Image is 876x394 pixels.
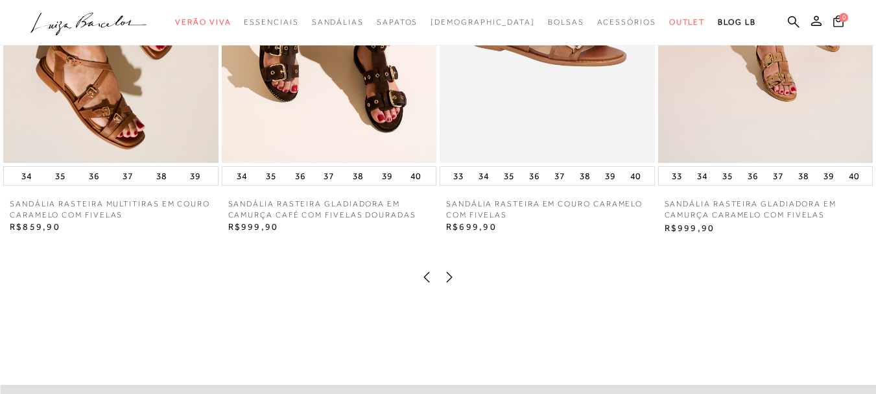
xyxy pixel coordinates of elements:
span: [DEMOGRAPHIC_DATA] [431,18,535,27]
button: 37 [320,167,338,185]
button: 34 [233,167,251,185]
span: Essenciais [244,18,298,27]
a: noSubCategoriesText [431,10,535,34]
a: SANDÁLIA RASTEIRA EM COURO CARAMELO COM FIVELAS [440,199,655,221]
a: categoryNavScreenReaderText [244,10,298,34]
span: Outlet [669,18,705,27]
button: 33 [668,167,686,185]
span: 0 [839,13,848,22]
a: categoryNavScreenReaderText [175,10,231,34]
button: 37 [550,167,569,185]
span: BLOG LB [718,18,755,27]
a: BLOG LB [718,10,755,34]
button: 40 [845,167,863,185]
button: 38 [576,167,594,185]
button: 39 [820,167,838,185]
button: 38 [152,167,171,185]
button: 35 [500,167,518,185]
a: categoryNavScreenReaderText [597,10,656,34]
button: 40 [407,167,425,185]
span: Sandálias [312,18,364,27]
button: 38 [349,167,367,185]
span: Acessórios [597,18,656,27]
button: 35 [262,167,280,185]
button: 33 [449,167,468,185]
span: R$999,90 [228,221,279,232]
button: 38 [794,167,812,185]
button: 37 [769,167,787,185]
a: categoryNavScreenReaderText [312,10,364,34]
button: 39 [601,167,619,185]
span: Bolsas [548,18,584,27]
a: categoryNavScreenReaderText [377,10,418,34]
a: SANDÁLIA RASTEIRA GLADIADORA EM CAMURÇA CARAMELO COM FIVELAS DOURADAS [658,199,873,222]
a: categoryNavScreenReaderText [548,10,584,34]
button: 34 [475,167,493,185]
span: Verão Viva [175,18,231,27]
a: SANDÁLIA RASTEIRA GLADIADORA EM CAMURÇA CAFÉ COM FIVELAS DOURADAS [222,199,437,221]
button: 40 [626,167,645,185]
button: 34 [693,167,711,185]
button: 39 [186,167,204,185]
button: 35 [51,167,69,185]
button: 0 [829,14,847,32]
span: R$859,90 [10,221,60,232]
a: SANDÁLIA RASTEIRA MULTITIRAS EM COURO CARAMELO COM FIVELAS [3,199,219,221]
button: 39 [378,167,396,185]
button: 35 [718,167,737,185]
span: R$699,90 [446,221,497,232]
button: 37 [119,167,137,185]
button: 36 [291,167,309,185]
span: R$999,90 [665,223,715,233]
button: 36 [525,167,543,185]
button: 34 [18,167,36,185]
button: 36 [744,167,762,185]
span: Sapatos [377,18,418,27]
a: categoryNavScreenReaderText [669,10,705,34]
button: 36 [85,167,103,185]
